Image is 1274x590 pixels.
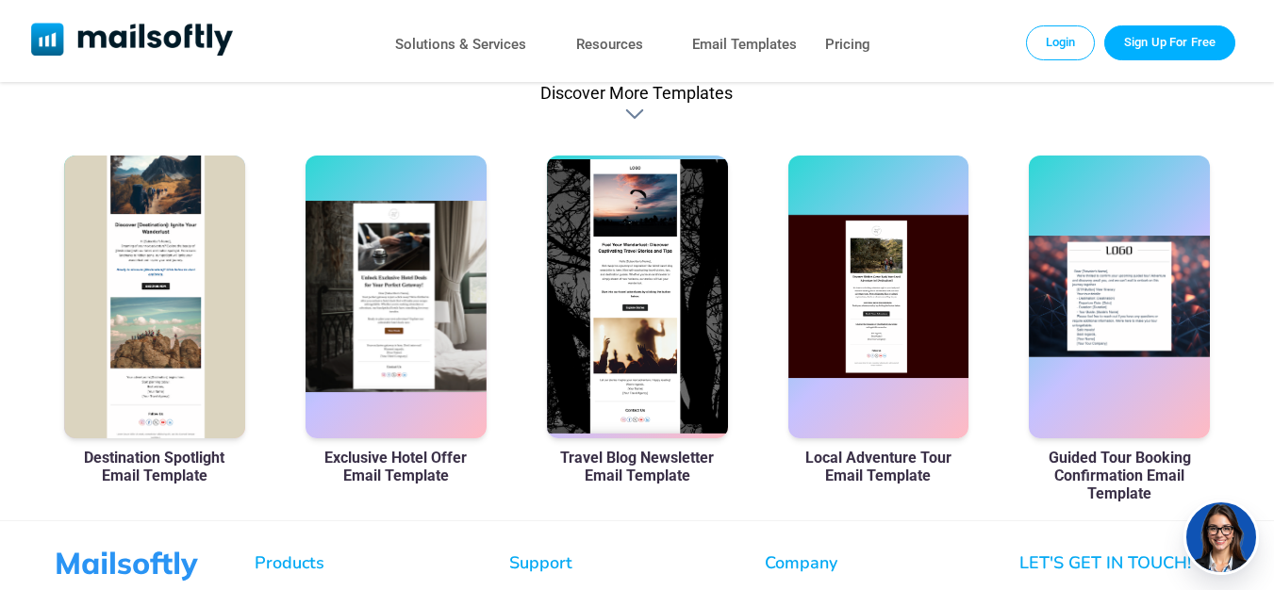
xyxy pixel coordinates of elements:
[540,83,733,103] div: Discover More Templates
[1026,25,1096,59] a: Login
[1029,449,1210,502] a: Guided Tour Booking Confirmation Email Template
[1104,25,1235,59] a: Trial
[306,449,487,484] a: Exclusive Hotel Offer Email Template
[64,449,245,484] a: Destination Spotlight Email Template
[547,449,728,484] a: Travel Blog Newsletter Email Template
[625,105,648,123] div: Discover More Templates
[788,449,969,484] a: Local Adventure Tour Email Template
[31,23,234,59] a: Mailsoftly
[692,31,797,58] a: Email Templates
[576,31,643,58] a: Resources
[395,31,526,58] a: Solutions & Services
[825,31,870,58] a: Pricing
